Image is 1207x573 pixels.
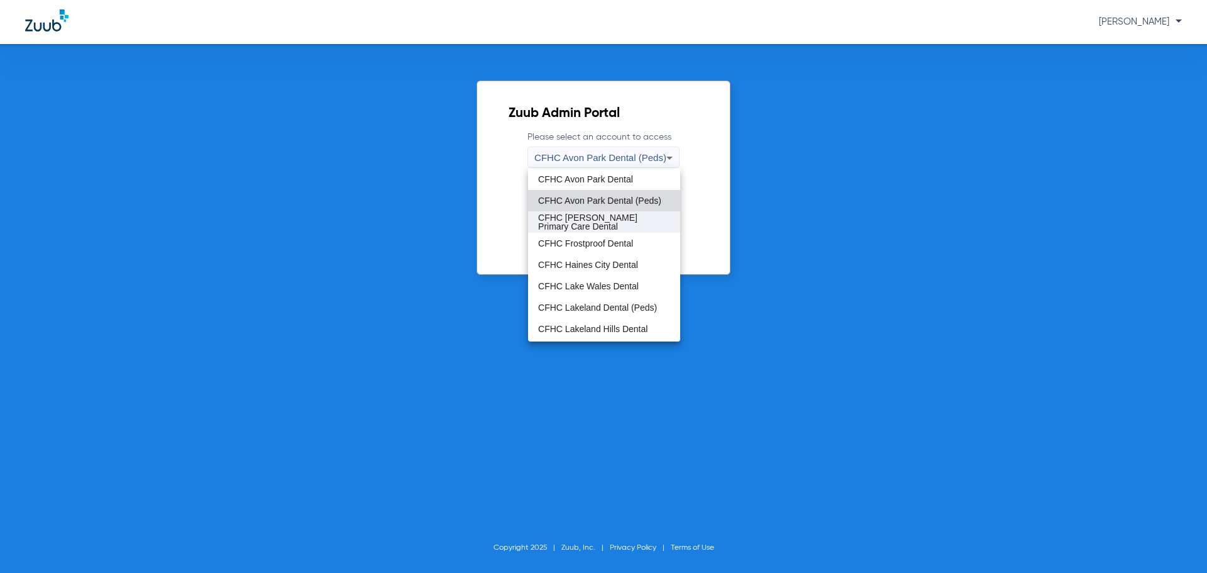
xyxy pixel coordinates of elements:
[538,325,648,333] span: CFHC Lakeland Hills Dental
[538,260,638,269] span: CFHC Haines City Dental
[1144,513,1207,573] iframe: Chat Widget
[538,196,661,205] span: CFHC Avon Park Dental (Peds)
[538,239,633,248] span: CFHC Frostproof Dental
[538,303,657,312] span: CFHC Lakeland Dental (Peds)
[538,213,670,231] span: CFHC [PERSON_NAME] Primary Care Dental
[538,175,633,184] span: CFHC Avon Park Dental
[538,282,639,291] span: CFHC Lake Wales Dental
